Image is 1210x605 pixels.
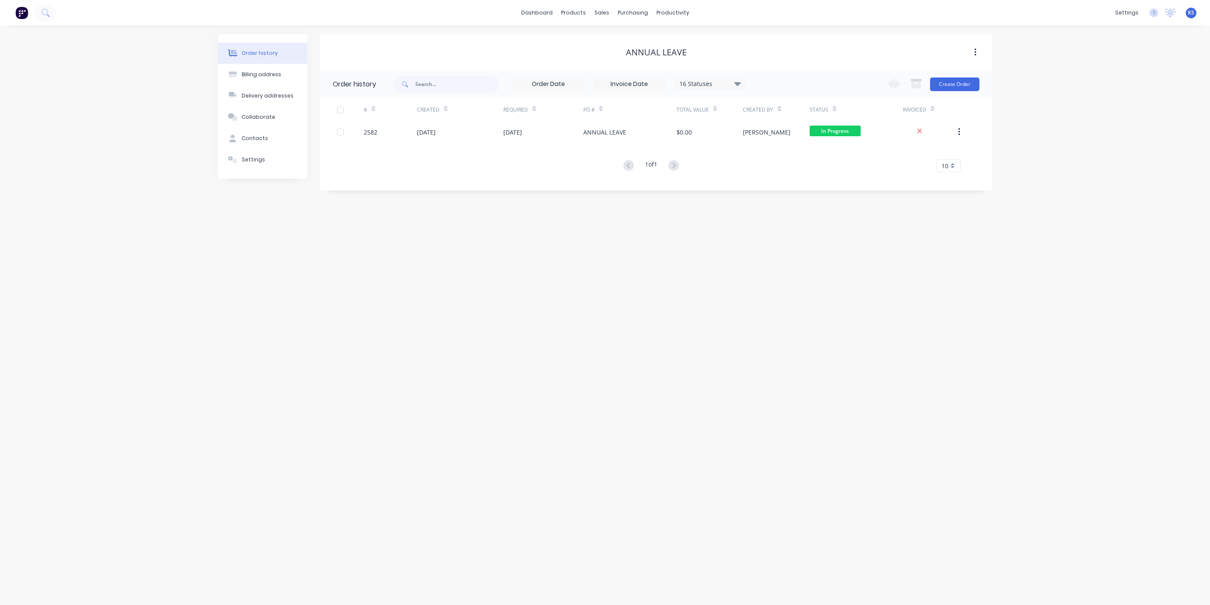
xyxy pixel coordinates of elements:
a: dashboard [517,6,557,19]
div: Collaborate [242,113,275,121]
div: Created [417,98,503,121]
div: Status [810,98,903,121]
button: Order history [218,43,307,64]
img: Factory [15,6,28,19]
div: Required [503,98,583,121]
div: Invoiced [903,98,956,121]
div: settings [1111,6,1143,19]
div: Order history [333,79,376,89]
div: # [364,98,417,121]
div: Billing address [242,71,281,78]
div: Delivery addresses [242,92,294,100]
span: In Progress [810,126,861,136]
div: Contacts [242,135,268,142]
div: 2582 [364,128,377,137]
div: ANNUAL LEAVE [626,47,687,57]
div: Invoiced [903,106,926,114]
div: ANNUAL LEAVE [583,128,626,137]
button: Create Order [930,77,979,91]
div: Settings [242,156,265,163]
button: Delivery addresses [218,85,307,106]
div: PO # [583,98,676,121]
div: Order history [242,49,278,57]
div: Total Value [676,98,743,121]
div: # [364,106,367,114]
input: Search... [415,76,499,93]
input: Invoice Date [594,78,665,91]
div: [PERSON_NAME] [743,128,790,137]
div: Created [417,106,439,114]
input: Order Date [513,78,584,91]
div: [DATE] [503,128,522,137]
div: Status [810,106,828,114]
div: purchasing [614,6,652,19]
div: 16 Statuses [674,79,746,89]
div: sales [590,6,614,19]
span: KS [1188,9,1194,17]
button: Contacts [218,128,307,149]
div: Total Value [676,106,709,114]
div: 1 of 1 [645,160,657,172]
div: Created By [743,106,773,114]
div: [DATE] [417,128,436,137]
button: Billing address [218,64,307,85]
button: Settings [218,149,307,170]
button: Collaborate [218,106,307,128]
div: Required [503,106,528,114]
div: Created By [743,98,809,121]
div: productivity [652,6,693,19]
span: 10 [942,161,948,170]
div: $0.00 [676,128,692,137]
div: products [557,6,590,19]
div: PO # [583,106,595,114]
